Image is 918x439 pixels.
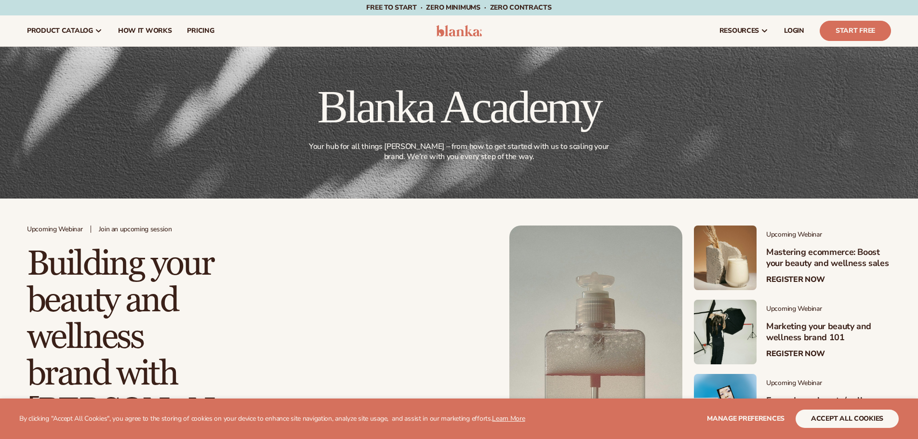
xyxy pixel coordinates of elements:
span: How It Works [118,27,172,35]
a: Register Now [766,275,825,284]
span: Upcoming Webinar [766,305,891,313]
button: Manage preferences [707,410,785,428]
button: accept all cookies [796,410,899,428]
p: By clicking "Accept All Cookies", you agree to the storing of cookies on your device to enhance s... [19,415,525,423]
img: logo [436,25,482,37]
span: resources [719,27,759,35]
p: Your hub for all things [PERSON_NAME] – from how to get started with us to scaling your brand. We... [306,142,613,162]
a: product catalog [19,15,110,46]
span: Free to start · ZERO minimums · ZERO contracts [366,3,551,12]
h3: Expand your beauty/wellness business [766,395,891,418]
span: product catalog [27,27,93,35]
a: How It Works [110,15,180,46]
a: Start Free [820,21,891,41]
span: Upcoming Webinar [27,226,83,234]
a: Register Now [766,349,825,359]
h1: Blanka Academy [304,84,615,130]
a: Learn More [492,414,525,423]
a: LOGIN [776,15,812,46]
span: LOGIN [784,27,804,35]
span: Upcoming Webinar [766,231,891,239]
span: Upcoming Webinar [766,379,891,387]
h3: Marketing your beauty and wellness brand 101 [766,321,891,344]
span: Join an upcoming session [99,226,172,234]
a: resources [712,15,776,46]
a: pricing [179,15,222,46]
h3: Mastering ecommerce: Boost your beauty and wellness sales [766,247,891,269]
span: pricing [187,27,214,35]
span: Manage preferences [707,414,785,423]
